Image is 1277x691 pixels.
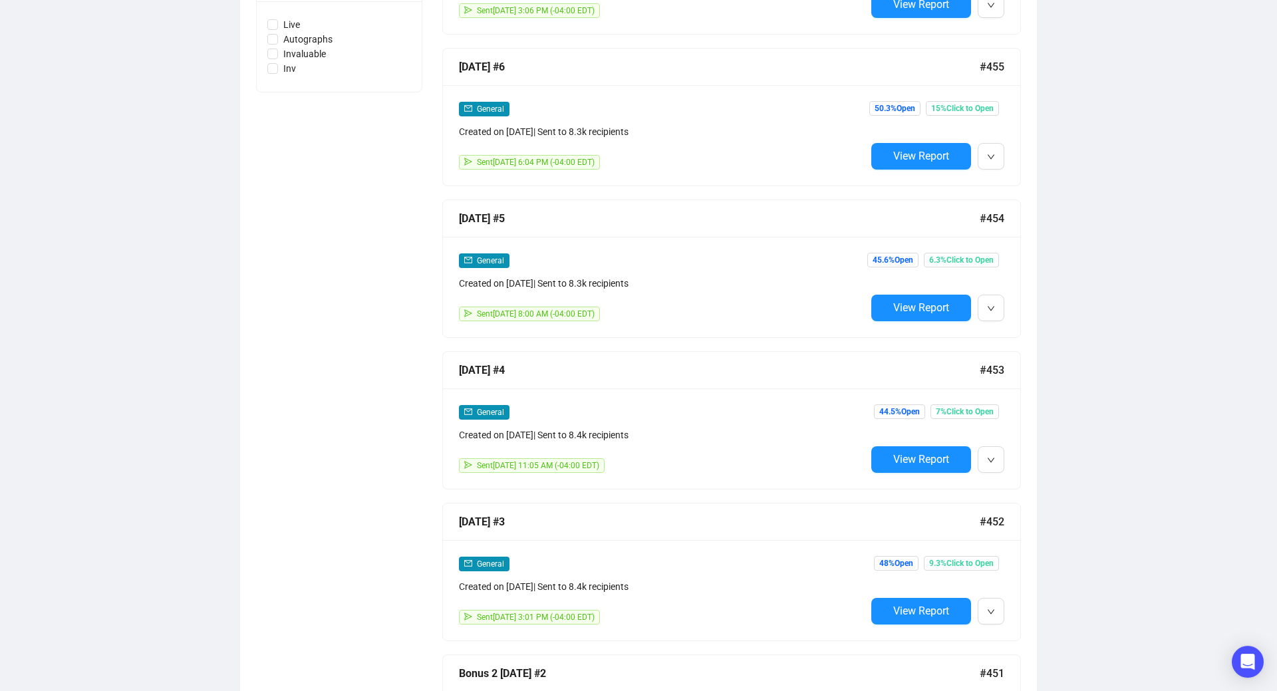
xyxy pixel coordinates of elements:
[980,665,1004,682] span: #451
[871,598,971,624] button: View Report
[893,301,949,314] span: View Report
[871,295,971,321] button: View Report
[477,559,504,569] span: General
[477,613,595,622] span: Sent [DATE] 3:01 PM (-04:00 EDT)
[871,446,971,473] button: View Report
[464,104,472,112] span: mail
[464,256,472,264] span: mail
[459,513,980,530] div: [DATE] #3
[987,608,995,616] span: down
[477,104,504,114] span: General
[874,404,925,419] span: 44.5% Open
[924,556,999,571] span: 9.3% Click to Open
[980,59,1004,75] span: #455
[464,559,472,567] span: mail
[867,253,919,267] span: 45.6% Open
[874,556,919,571] span: 48% Open
[477,158,595,167] span: Sent [DATE] 6:04 PM (-04:00 EDT)
[477,256,504,265] span: General
[278,17,305,32] span: Live
[980,210,1004,227] span: #454
[980,513,1004,530] span: #452
[278,32,338,47] span: Autographs
[459,59,980,75] div: [DATE] #6
[464,408,472,416] span: mail
[464,309,472,317] span: send
[464,6,472,14] span: send
[987,305,995,313] span: down
[442,351,1021,489] a: [DATE] #4#453mailGeneralCreated on [DATE]| Sent to 8.4k recipientssendSent[DATE] 11:05 AM (-04:00...
[464,613,472,621] span: send
[893,605,949,617] span: View Report
[464,158,472,166] span: send
[442,48,1021,186] a: [DATE] #6#455mailGeneralCreated on [DATE]| Sent to 8.3k recipientssendSent[DATE] 6:04 PM (-04:00 ...
[987,153,995,161] span: down
[477,309,595,319] span: Sent [DATE] 8:00 AM (-04:00 EDT)
[869,101,921,116] span: 50.3% Open
[459,210,980,227] div: [DATE] #5
[930,404,999,419] span: 7% Click to Open
[278,61,301,76] span: Inv
[459,665,980,682] div: Bonus 2 [DATE] #2
[278,47,331,61] span: Invaluable
[442,200,1021,338] a: [DATE] #5#454mailGeneralCreated on [DATE]| Sent to 8.3k recipientssendSent[DATE] 8:00 AM (-04:00 ...
[1232,646,1264,678] div: Open Intercom Messenger
[459,276,866,291] div: Created on [DATE] | Sent to 8.3k recipients
[459,428,866,442] div: Created on [DATE] | Sent to 8.4k recipients
[477,461,599,470] span: Sent [DATE] 11:05 AM (-04:00 EDT)
[459,579,866,594] div: Created on [DATE] | Sent to 8.4k recipients
[893,150,949,162] span: View Report
[871,143,971,170] button: View Report
[987,1,995,9] span: down
[459,124,866,139] div: Created on [DATE] | Sent to 8.3k recipients
[477,408,504,417] span: General
[459,362,980,378] div: [DATE] #4
[442,503,1021,641] a: [DATE] #3#452mailGeneralCreated on [DATE]| Sent to 8.4k recipientssendSent[DATE] 3:01 PM (-04:00 ...
[926,101,999,116] span: 15% Click to Open
[464,461,472,469] span: send
[893,453,949,466] span: View Report
[980,362,1004,378] span: #453
[924,253,999,267] span: 6.3% Click to Open
[987,456,995,464] span: down
[477,6,595,15] span: Sent [DATE] 3:06 PM (-04:00 EDT)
